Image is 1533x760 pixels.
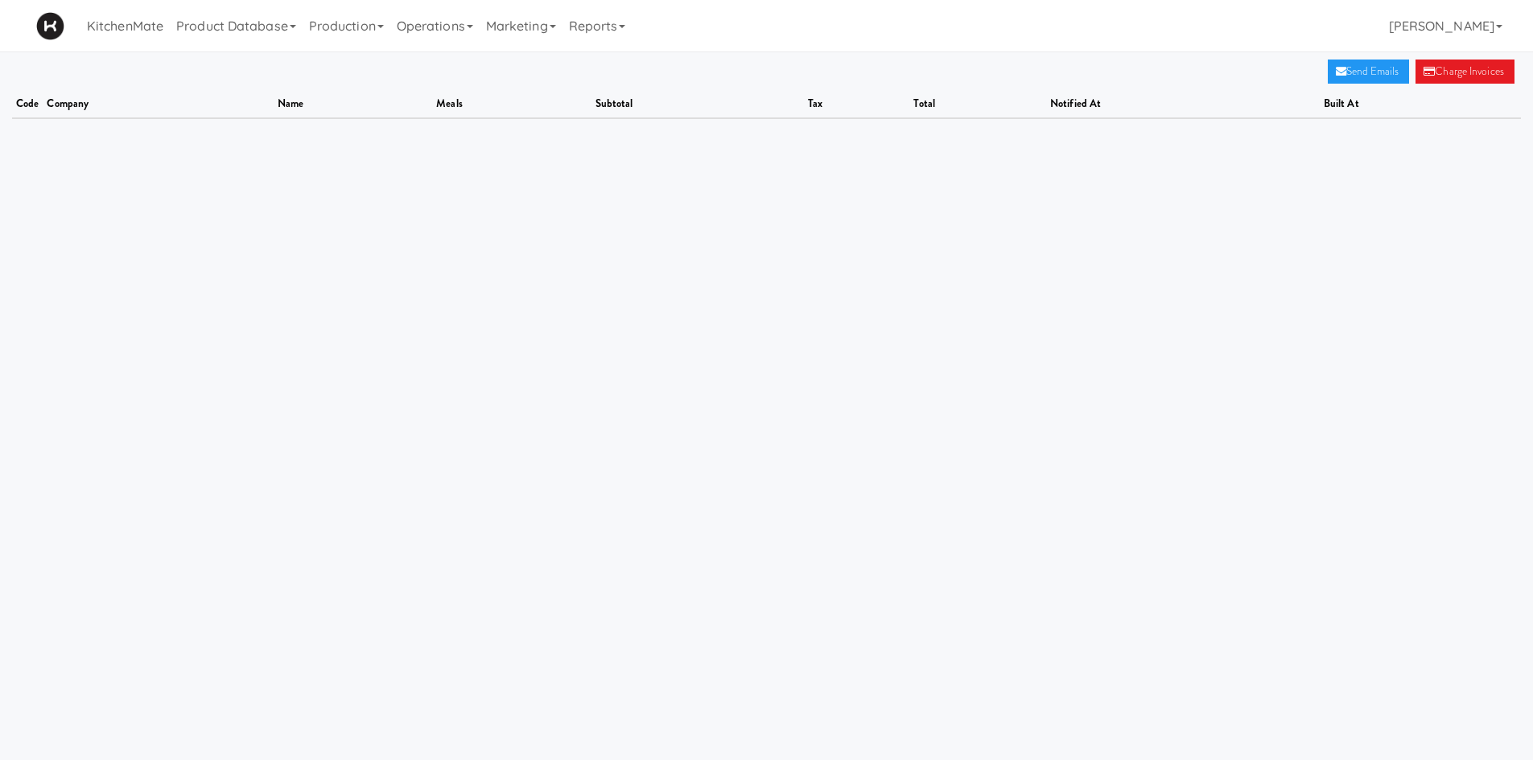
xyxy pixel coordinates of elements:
th: subtotal [591,90,804,119]
a: Send Emails [1328,60,1409,84]
th: name [274,90,432,119]
th: meals [432,90,591,119]
th: notified at [1046,90,1320,119]
a: Charge Invoices [1416,60,1514,84]
th: company [43,90,274,119]
img: Micromart [36,12,64,40]
th: code [12,90,43,119]
th: total [909,90,1046,119]
th: built at [1320,90,1521,119]
th: tax [804,90,910,119]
